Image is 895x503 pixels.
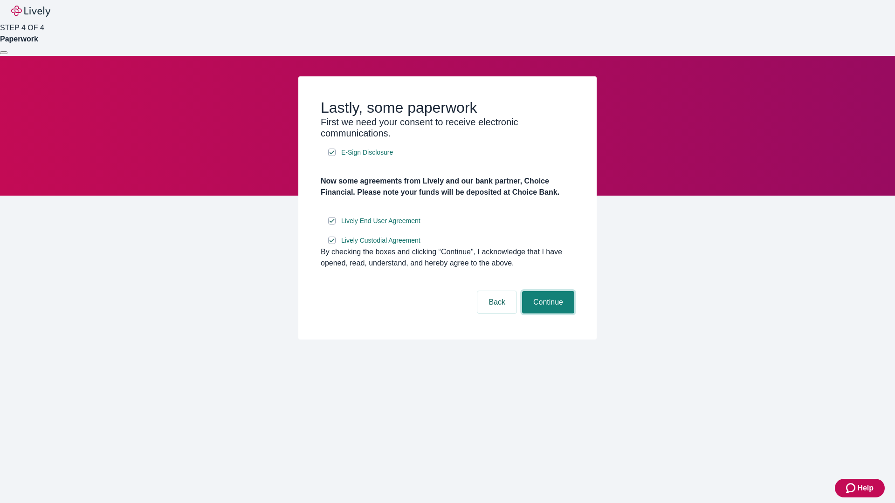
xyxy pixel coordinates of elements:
div: By checking the boxes and clicking “Continue", I acknowledge that I have opened, read, understand... [321,246,574,269]
h2: Lastly, some paperwork [321,99,574,116]
span: Lively End User Agreement [341,216,420,226]
h4: Now some agreements from Lively and our bank partner, Choice Financial. Please note your funds wi... [321,176,574,198]
button: Back [477,291,516,313]
img: Lively [11,6,50,17]
a: e-sign disclosure document [339,215,422,227]
span: E-Sign Disclosure [341,148,393,157]
h3: First we need your consent to receive electronic communications. [321,116,574,139]
span: Help [857,483,874,494]
button: Zendesk support iconHelp [835,479,885,497]
a: e-sign disclosure document [339,235,422,246]
span: Lively Custodial Agreement [341,236,420,245]
button: Continue [522,291,574,313]
svg: Zendesk support icon [846,483,857,494]
a: e-sign disclosure document [339,147,395,158]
